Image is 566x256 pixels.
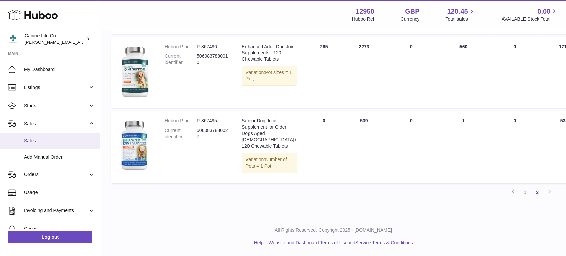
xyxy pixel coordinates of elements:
a: Website and Dashboard Terms of Use [268,240,347,245]
dd: 5060837880027 [197,127,228,140]
dd: P-867495 [197,118,228,124]
div: Currency [401,16,420,22]
a: Log out [8,231,92,243]
span: Listings [24,84,88,91]
span: My Dashboard [24,66,95,73]
img: kevin@clsgltd.co.uk [8,34,18,44]
strong: GBP [405,7,419,16]
span: Add Manual Order [24,154,95,161]
td: 0 [384,37,438,108]
div: Senior Dog Joint Supplement for Older Dogs Aged [DEMOGRAPHIC_DATA]+ 120 Chewable Tablets [242,118,297,149]
a: Service Terms & Conditions [355,240,413,245]
td: 539 [344,111,384,183]
li: and [266,240,413,246]
a: 0.00 AVAILABLE Stock Total [501,7,558,22]
span: [PERSON_NAME][EMAIL_ADDRESS][DOMAIN_NAME] [25,39,134,45]
td: 0 [384,111,438,183]
img: product image [118,118,151,172]
dd: 5060837880010 [197,53,228,66]
div: Enhanced Adult Dog Joint Supplements - 120 Chewable Tablets [242,44,297,63]
td: 560 [438,37,488,108]
dd: P-867496 [197,44,228,50]
span: Pot sizes = 1 Pot; [245,70,292,81]
div: Variation: [242,153,297,173]
span: Total sales [445,16,475,22]
span: Cases [24,226,95,232]
td: 2273 [344,37,384,108]
dt: Huboo P no [165,118,197,124]
p: All Rights Reserved. Copyright 2025 - [DOMAIN_NAME] [106,227,561,233]
span: 0.00 [537,7,550,16]
span: 120.45 [447,7,468,16]
span: Usage [24,189,95,196]
strong: 12950 [356,7,374,16]
div: Variation: [242,66,297,86]
span: Sales [24,121,88,127]
span: Stock [24,103,88,109]
img: product image [118,44,151,100]
div: Canine Life Co. [25,33,85,45]
a: 2 [531,186,543,198]
dt: Current identifier [165,53,197,66]
span: Sales [24,138,95,144]
div: Huboo Ref [352,16,374,22]
a: 120.45 Total sales [445,7,475,22]
span: Number of Pots = 1 Pot; [245,157,287,169]
span: 0 [513,44,516,49]
span: AVAILABLE Stock Total [501,16,558,22]
td: 0 [304,111,344,183]
a: 1 [519,186,531,198]
td: 265 [304,37,344,108]
dt: Current identifier [165,127,197,140]
span: Orders [24,171,88,178]
td: 1 [438,111,488,183]
dt: Huboo P no [165,44,197,50]
a: Help [254,240,264,245]
span: Invoicing and Payments [24,207,88,214]
span: 0 [513,118,516,123]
